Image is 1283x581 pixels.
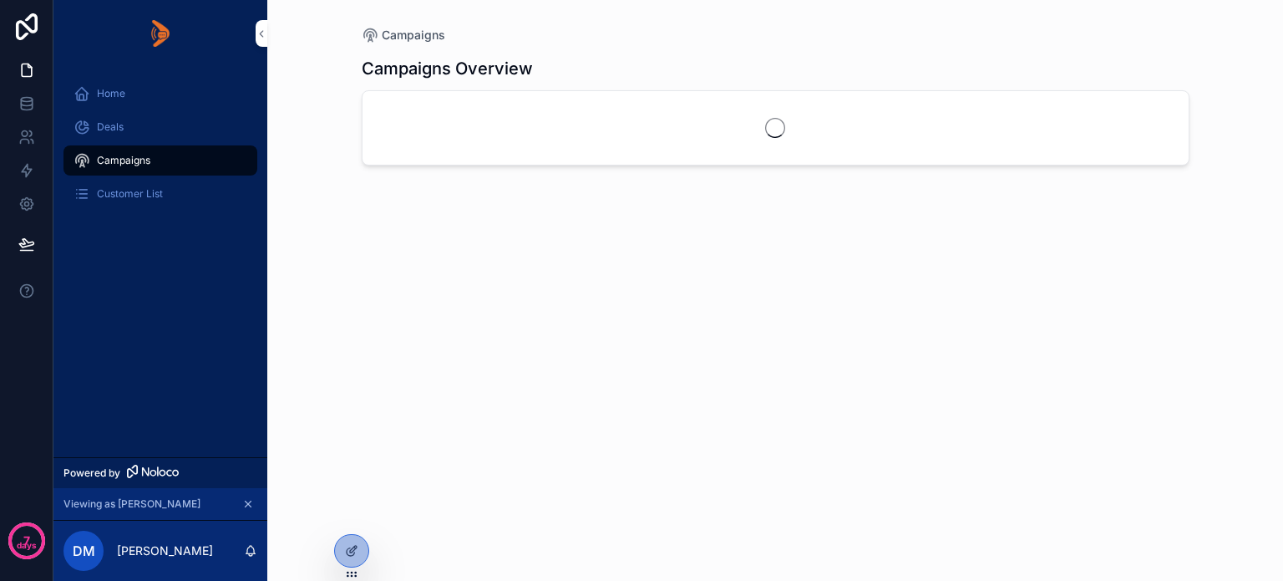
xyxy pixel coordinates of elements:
[53,457,267,488] a: Powered by
[117,543,213,559] p: [PERSON_NAME]
[97,154,150,167] span: Campaigns
[63,179,257,209] a: Customer List
[53,67,267,231] div: scrollable content
[63,497,200,511] span: Viewing as [PERSON_NAME]
[151,20,170,47] img: App logo
[63,466,120,480] span: Powered by
[73,541,95,561] span: DM
[17,539,37,553] p: days
[63,79,257,109] a: Home
[63,112,257,142] a: Deals
[97,187,163,201] span: Customer List
[362,27,445,43] a: Campaigns
[97,87,125,100] span: Home
[63,145,257,176] a: Campaigns
[382,27,445,43] span: Campaigns
[23,533,30,549] p: 7
[97,120,124,134] span: Deals
[362,57,533,80] h1: Campaigns Overview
